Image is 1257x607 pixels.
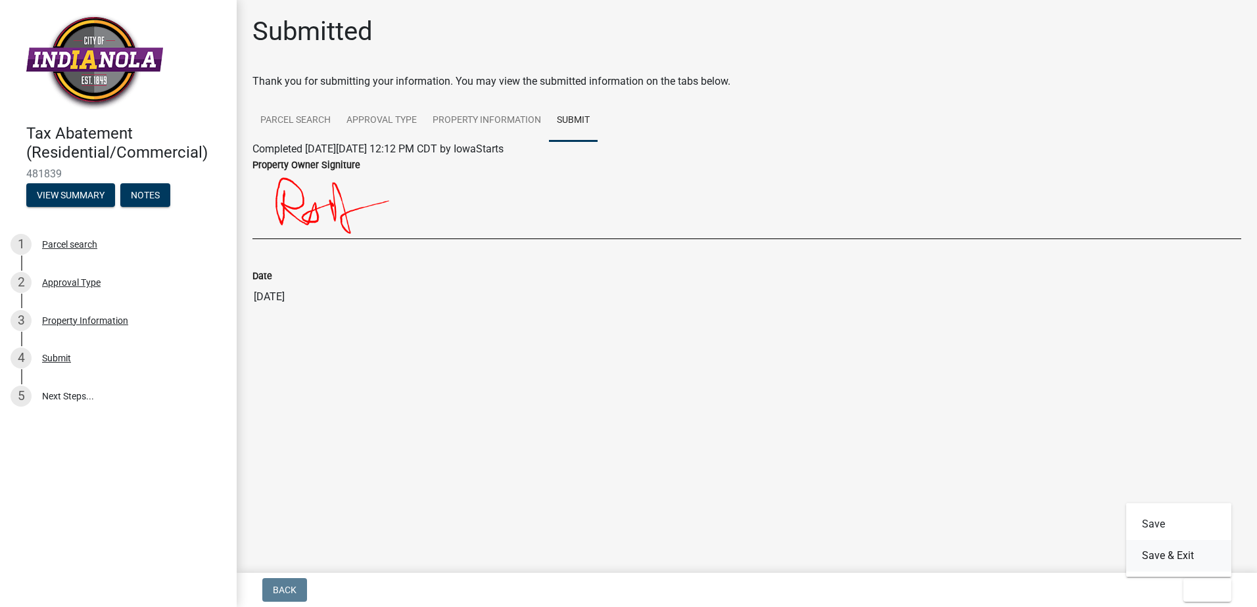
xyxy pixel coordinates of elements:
[252,100,339,142] a: Parcel search
[252,74,1241,89] div: Thank you for submitting your information. You may view the submitted information on the tabs below.
[11,348,32,369] div: 4
[26,183,115,207] button: View Summary
[252,161,360,170] label: Property Owner Signiture
[252,143,504,155] span: Completed [DATE][DATE] 12:12 PM CDT by IowaStarts
[120,183,170,207] button: Notes
[26,168,210,180] span: 481839
[11,234,32,255] div: 1
[252,16,373,47] h1: Submitted
[252,173,934,238] img: nrLEpQAAAAZJREFUAwDhitKMYwO78wAAAABJRU5ErkJggg==
[1126,508,1231,540] button: Save
[339,100,425,142] a: Approval Type
[42,278,101,287] div: Approval Type
[1126,503,1231,577] div: Exit
[26,14,163,110] img: City of Indianola, Iowa
[1194,585,1213,595] span: Exit
[120,191,170,201] wm-modal-confirm: Notes
[262,578,307,602] button: Back
[1126,540,1231,572] button: Save & Exit
[549,100,598,142] a: Submit
[11,272,32,293] div: 2
[252,272,272,281] label: Date
[26,124,226,162] h4: Tax Abatement (Residential/Commercial)
[26,191,115,201] wm-modal-confirm: Summary
[11,386,32,407] div: 5
[42,316,128,325] div: Property Information
[273,585,296,595] span: Back
[425,100,549,142] a: Property Information
[42,240,97,249] div: Parcel search
[1183,578,1231,602] button: Exit
[11,310,32,331] div: 3
[42,353,71,363] div: Submit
